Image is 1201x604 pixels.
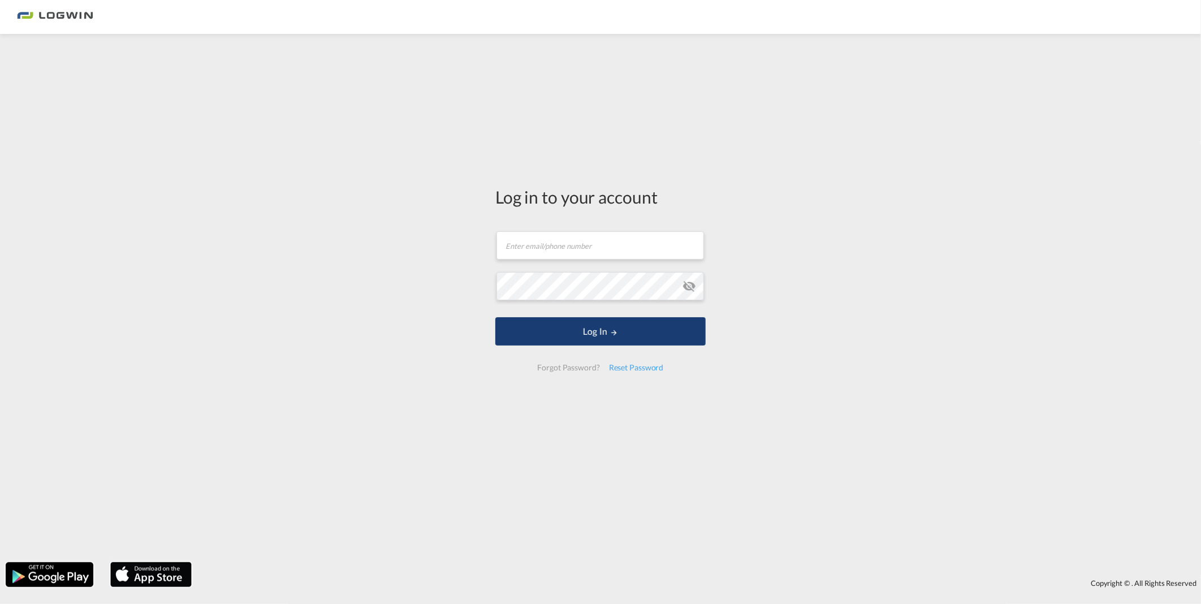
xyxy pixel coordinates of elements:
[604,357,668,378] div: Reset Password
[495,185,706,209] div: Log in to your account
[496,231,704,260] input: Enter email/phone number
[682,279,696,293] md-icon: icon-eye-off
[533,357,604,378] div: Forgot Password?
[495,317,706,346] button: LOGIN
[109,561,193,588] img: apple.png
[17,5,93,30] img: bc73a0e0d8c111efacd525e4c8ad7d32.png
[197,573,1201,593] div: Copyright © . All Rights Reserved
[5,561,94,588] img: google.png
